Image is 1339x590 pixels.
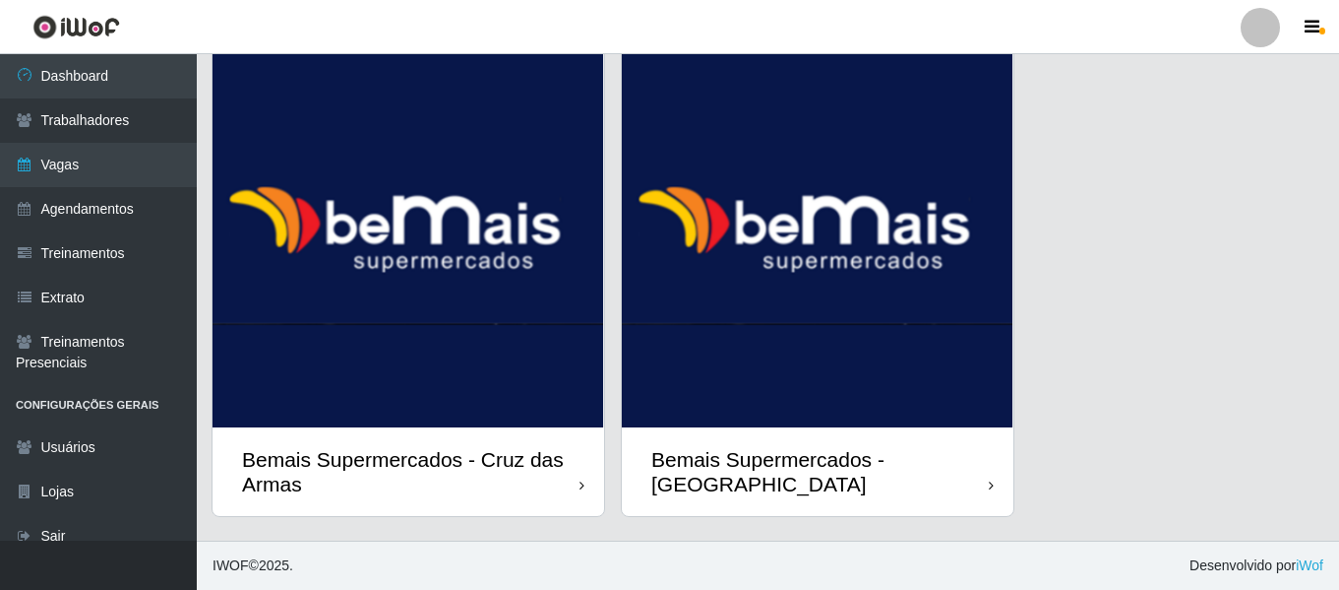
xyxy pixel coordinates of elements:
[213,556,293,576] span: © 2025 .
[213,557,249,573] span: IWOF
[32,15,120,39] img: CoreUI Logo
[213,38,604,427] img: cardImg
[622,38,1013,516] a: Bemais Supermercados - [GEOGRAPHIC_DATA]
[622,38,1013,427] img: cardImg
[1189,556,1323,576] span: Desenvolvido por
[1296,557,1323,573] a: iWof
[213,38,604,516] a: Bemais Supermercados - Cruz das Armas
[651,447,989,496] div: Bemais Supermercados - [GEOGRAPHIC_DATA]
[242,447,579,496] div: Bemais Supermercados - Cruz das Armas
